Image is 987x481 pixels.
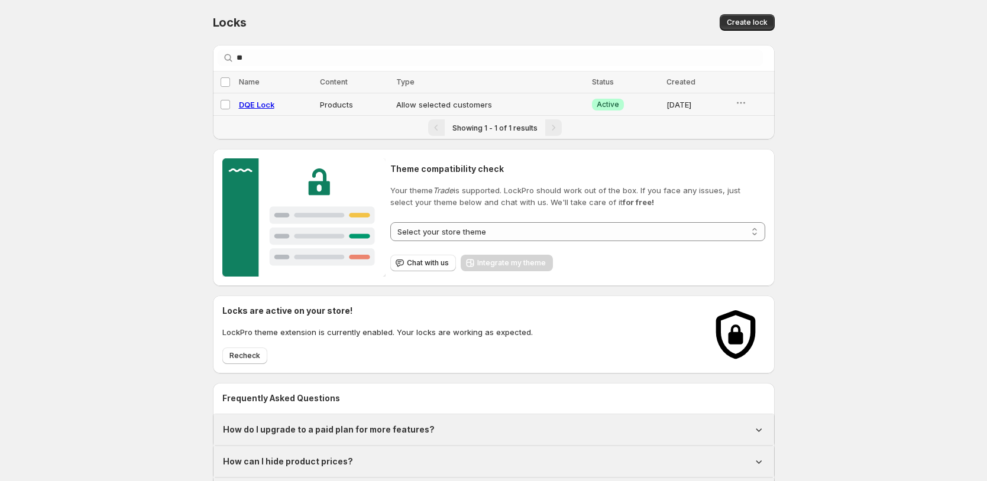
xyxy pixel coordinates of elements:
[390,255,456,271] button: Chat with us
[433,186,454,195] em: Trade
[597,100,619,109] span: Active
[239,77,260,86] span: Name
[229,351,260,360] span: Recheck
[666,77,695,86] span: Created
[222,158,386,277] img: Customer support
[222,347,267,364] button: Recheck
[720,14,775,31] button: Create lock
[407,258,449,268] span: Chat with us
[320,77,348,86] span: Content
[390,184,765,208] p: Your theme is supported. LockPro should work out of the box. If you face any issues, just select ...
[222,392,765,404] h2: Frequently Asked Questions
[592,77,614,86] span: Status
[223,424,435,435] h1: How do I upgrade to a paid plan for more features?
[223,456,353,467] h1: How can I hide product prices?
[316,93,393,116] td: Products
[663,93,732,116] td: [DATE]
[222,326,533,338] p: LockPro theme extension is currently enabled. Your locks are working as expected.
[213,15,247,30] span: Locks
[396,77,415,86] span: Type
[213,115,775,139] nav: Pagination
[222,305,533,317] h2: Locks are active on your store!
[239,100,274,109] a: DQE Lock
[393,93,588,116] td: Allow selected customers
[727,18,768,27] span: Create lock
[623,197,654,207] strong: for free!
[390,163,765,175] h2: Theme compatibility check
[452,123,538,132] span: Showing 1 - 1 of 1 results
[706,305,765,364] img: Locks activated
